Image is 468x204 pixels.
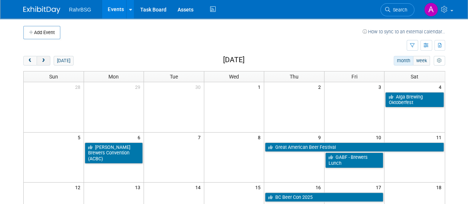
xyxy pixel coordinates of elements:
[317,133,324,142] span: 9
[424,3,438,17] img: Ashley Grotewold
[437,58,442,63] i: Personalize Calendar
[69,7,91,13] span: RahrBSG
[195,183,204,192] span: 14
[265,193,383,202] a: BC Beer Con 2025
[229,74,239,80] span: Wed
[257,133,264,142] span: 8
[170,74,178,80] span: Tue
[435,183,445,192] span: 18
[23,56,37,66] button: prev
[74,82,84,91] span: 28
[438,82,445,91] span: 4
[325,153,384,168] a: GABF - Brewers Lunch
[54,56,73,66] button: [DATE]
[134,82,144,91] span: 29
[74,183,84,192] span: 12
[375,133,384,142] span: 10
[195,82,204,91] span: 30
[377,82,384,91] span: 3
[411,74,418,80] span: Sat
[317,82,324,91] span: 2
[351,74,357,80] span: Fri
[363,29,445,34] a: How to sync to an external calendar...
[85,143,143,164] a: [PERSON_NAME] Brewers Convention (ACBC)
[394,56,413,66] button: month
[77,133,84,142] span: 5
[290,74,299,80] span: Thu
[23,6,60,14] img: ExhibitDay
[49,74,58,80] span: Sun
[434,56,445,66] button: myCustomButton
[315,183,324,192] span: 16
[255,183,264,192] span: 15
[223,56,244,64] h2: [DATE]
[108,74,119,80] span: Mon
[265,143,444,152] a: Great American Beer Festival
[257,82,264,91] span: 1
[413,56,430,66] button: week
[134,183,144,192] span: 13
[37,56,50,66] button: next
[380,3,414,16] a: Search
[197,133,204,142] span: 7
[137,133,144,142] span: 6
[23,26,60,39] button: Add Event
[375,183,384,192] span: 17
[385,92,444,107] a: Alga Brewing Oktoberfest
[435,133,445,142] span: 11
[390,7,407,13] span: Search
